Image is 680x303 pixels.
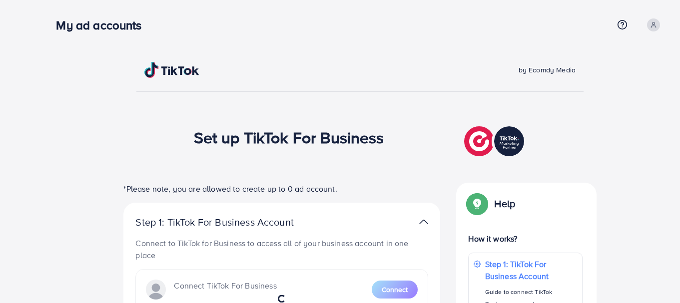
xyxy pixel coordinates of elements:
p: Help [494,198,515,210]
h1: Set up TikTok For Business [194,128,384,147]
img: TikTok partner [419,215,428,229]
p: Step 1: TikTok For Business Account [485,258,577,282]
img: TikTok partner [464,124,527,159]
p: How it works? [468,233,582,245]
h3: My ad accounts [56,18,149,32]
img: TikTok [144,62,199,78]
p: Step 1: TikTok For Business Account [135,216,325,228]
p: *Please note, you are allowed to create up to 0 ad account. [123,183,440,195]
span: by Ecomdy Media [519,65,576,75]
img: Popup guide [468,195,486,213]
